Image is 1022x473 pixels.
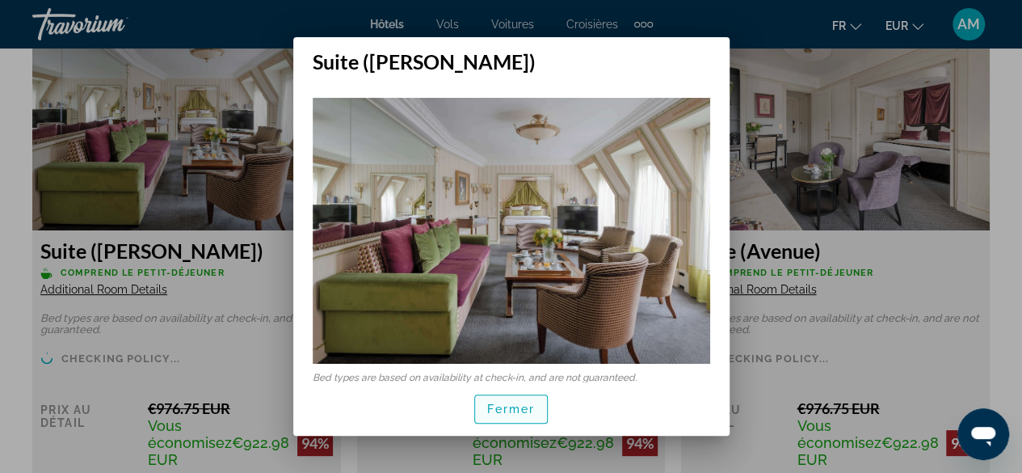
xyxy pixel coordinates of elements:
iframe: Bouton de lancement de la fenêtre de messagerie [957,408,1009,460]
button: Fermer [474,395,549,424]
img: 94540149-05c3-40c4-97c8-21f9df47e544.jpeg [313,98,710,363]
p: Bed types are based on availability at check-in, and are not guaranteed. [313,372,710,383]
h2: Suite ([PERSON_NAME]) [293,37,730,74]
span: Fermer [487,403,536,416]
